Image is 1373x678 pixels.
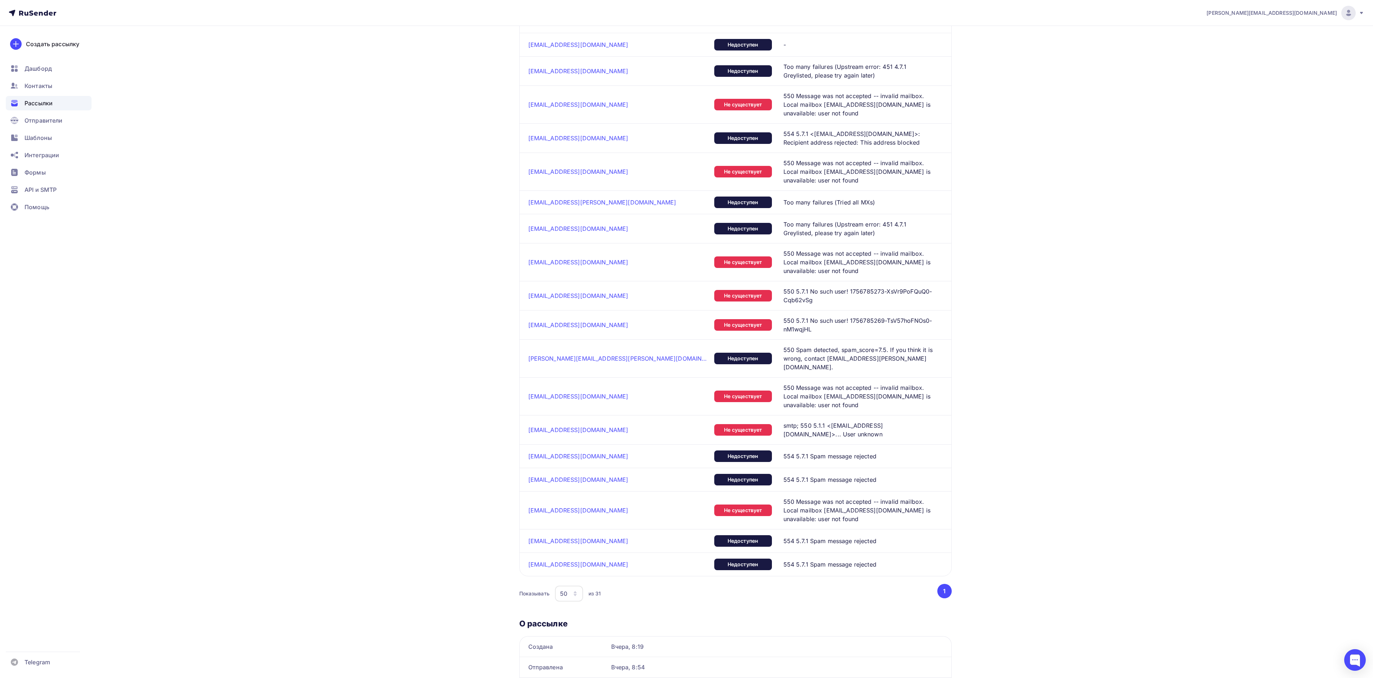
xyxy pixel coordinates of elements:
span: [PERSON_NAME][EMAIL_ADDRESS][DOMAIN_NAME] [1207,9,1337,17]
span: Too many failures (Tried all MXs) [783,198,875,207]
span: smtp; 550 5.1.1 <[EMAIL_ADDRESS][DOMAIN_NAME]>... User unknown [783,421,937,439]
span: Too many failures (Upstream error: 451 4.7.1 Greylisted, please try again later) [783,220,937,237]
div: Недоступен [714,559,772,570]
div: Вчера, 8:54 [611,663,943,672]
div: Показывать [519,590,550,597]
span: 554 5.7.1 Spam message rejected [783,452,876,461]
div: из 31 [588,590,601,597]
span: 550 Message was not accepted -- invalid mailbox. Local mailbox [EMAIL_ADDRESS][DOMAIN_NAME] is un... [783,383,937,409]
div: 50 [560,589,567,598]
span: Too many failures (Upstream error: 451 4.7.1 Greylisted, please try again later) [783,62,937,80]
span: 550 5.7.1 No such user! 1756785269-TsV57hoFNOs0-nM1wqjHL [783,316,937,334]
div: Не существует [714,290,772,301]
span: Интеграции [25,151,59,159]
div: Недоступен [714,65,772,77]
ul: Pagination [936,584,952,598]
a: [EMAIL_ADDRESS][DOMAIN_NAME] [528,292,628,299]
span: 554 5.7.1 Spam message rejected [783,475,876,484]
button: Go to page 1 [937,584,952,598]
a: [EMAIL_ADDRESS][PERSON_NAME][DOMAIN_NAME] [528,199,676,206]
span: Шаблоны [25,133,52,142]
a: [EMAIL_ADDRESS][DOMAIN_NAME] [528,41,628,48]
a: [EMAIL_ADDRESS][DOMAIN_NAME] [528,453,628,460]
a: [EMAIL_ADDRESS][DOMAIN_NAME] [528,259,628,266]
a: Шаблоны [6,131,92,145]
div: Не существует [714,256,772,268]
h3: О рассылке [519,618,952,629]
div: Вчера, 8:19 [611,642,943,651]
a: Рассылки [6,96,92,110]
div: Недоступен [714,197,772,208]
span: 550 Message was not accepted -- invalid mailbox. Local mailbox [EMAIL_ADDRESS][DOMAIN_NAME] is un... [783,159,937,185]
span: Помощь [25,203,49,211]
span: 554 5.7.1 Spam message rejected [783,560,876,569]
span: API и SMTP [25,185,57,194]
a: [EMAIL_ADDRESS][DOMAIN_NAME] [528,168,628,175]
span: 550 Message was not accepted -- invalid mailbox. Local mailbox [EMAIL_ADDRESS][DOMAIN_NAME] is un... [783,92,937,118]
div: Не существует [714,505,772,516]
span: Контакты [25,82,52,90]
div: Не существует [714,99,772,110]
span: 554 5.7.1 <[EMAIL_ADDRESS][DOMAIN_NAME]>: Recipient address rejected: This address blocked [783,129,937,147]
a: [EMAIL_ADDRESS][DOMAIN_NAME] [528,321,628,329]
span: Отправители [25,116,63,125]
div: Создать рассылку [26,40,79,48]
a: [EMAIL_ADDRESS][DOMAIN_NAME] [528,476,628,483]
div: Недоступен [714,450,772,462]
button: 50 [555,585,583,602]
a: [EMAIL_ADDRESS][DOMAIN_NAME] [528,135,628,142]
div: Недоступен [714,132,772,144]
a: [EMAIL_ADDRESS][DOMAIN_NAME] [528,393,628,400]
div: Не существует [714,166,772,177]
span: Telegram [25,658,50,666]
div: Создана [528,642,605,651]
a: [EMAIL_ADDRESS][DOMAIN_NAME] [528,561,628,568]
a: [EMAIL_ADDRESS][DOMAIN_NAME] [528,507,628,514]
a: [PERSON_NAME][EMAIL_ADDRESS][DOMAIN_NAME] [1207,6,1364,20]
span: Формы [25,168,46,177]
a: [EMAIL_ADDRESS][DOMAIN_NAME] [528,225,628,232]
span: 550 5.7.1 No such user! 1756785273-XsVr9PoFQuQ0-Cqb62vSg [783,287,937,304]
div: Не существует [714,391,772,402]
span: 550 Message was not accepted -- invalid mailbox. Local mailbox [EMAIL_ADDRESS][DOMAIN_NAME] is un... [783,497,937,523]
a: [EMAIL_ADDRESS][DOMAIN_NAME] [528,537,628,545]
div: Недоступен [714,474,772,485]
a: Контакты [6,79,92,93]
span: 554 5.7.1 Spam message rejected [783,537,876,545]
a: Формы [6,165,92,180]
a: [EMAIL_ADDRESS][DOMAIN_NAME] [528,101,628,108]
span: Дашборд [25,64,52,73]
a: Отправители [6,113,92,128]
div: Не существует [714,424,772,436]
a: [PERSON_NAME][EMAIL_ADDRESS][PERSON_NAME][DOMAIN_NAME] [528,355,708,362]
div: Недоступен [714,223,772,234]
div: Не существует [714,319,772,331]
a: [EMAIL_ADDRESS][DOMAIN_NAME] [528,67,628,75]
span: 550 Message was not accepted -- invalid mailbox. Local mailbox [EMAIL_ADDRESS][DOMAIN_NAME] is un... [783,249,937,275]
div: Недоступен [714,39,772,50]
div: Недоступен [714,353,772,364]
span: - [783,40,786,49]
a: [EMAIL_ADDRESS][DOMAIN_NAME] [528,426,628,433]
span: Рассылки [25,99,53,107]
a: Дашборд [6,61,92,76]
div: Недоступен [714,535,772,547]
div: Отправлена [528,663,605,672]
span: 550 Spam detected, spam_score=7.5. If you think it is wrong, contact [EMAIL_ADDRESS][PERSON_NAME]... [783,345,937,371]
